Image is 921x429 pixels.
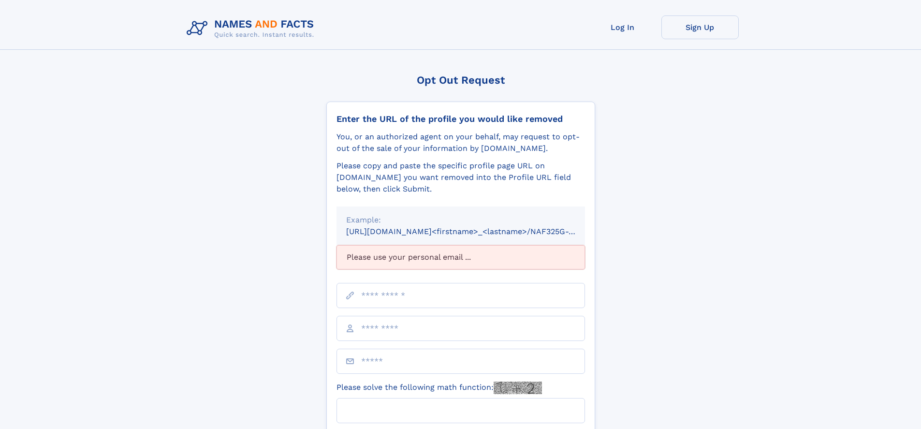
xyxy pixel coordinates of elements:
div: Enter the URL of the profile you would like removed [336,114,585,124]
img: Logo Names and Facts [183,15,322,42]
div: You, or an authorized agent on your behalf, may request to opt-out of the sale of your informatio... [336,131,585,154]
div: Example: [346,214,575,226]
div: Please copy and paste the specific profile page URL on [DOMAIN_NAME] you want removed into the Pr... [336,160,585,195]
a: Log In [584,15,661,39]
small: [URL][DOMAIN_NAME]<firstname>_<lastname>/NAF325G-xxxxxxxx [346,227,603,236]
a: Sign Up [661,15,739,39]
div: Please use your personal email ... [336,245,585,269]
label: Please solve the following math function: [336,382,542,394]
div: Opt Out Request [326,74,595,86]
